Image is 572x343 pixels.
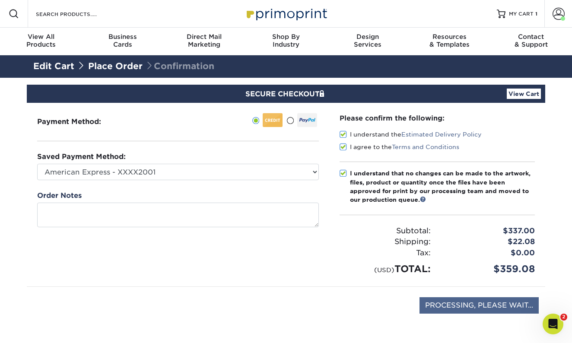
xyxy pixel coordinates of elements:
[490,28,572,55] a: Contact& Support
[163,33,245,41] span: Direct Mail
[327,33,409,48] div: Services
[507,89,541,99] a: View Cart
[33,61,74,71] a: Edit Cart
[490,33,572,48] div: & Support
[163,33,245,48] div: Marketing
[37,118,122,126] h3: Payment Method:
[374,266,394,273] small: (USD)
[2,317,73,340] iframe: Google Customer Reviews
[535,11,537,17] span: 1
[437,236,541,248] div: $22.08
[327,33,409,41] span: Design
[340,130,482,139] label: I understand the
[333,262,437,276] div: TOTAL:
[409,33,490,48] div: & Templates
[245,28,327,55] a: Shop ByIndustry
[437,248,541,259] div: $0.00
[82,33,163,41] span: Business
[560,314,567,321] span: 2
[327,28,409,55] a: DesignServices
[543,314,563,334] iframe: Intercom live chat
[409,33,490,41] span: Resources
[243,4,329,23] img: Primoprint
[333,248,437,259] div: Tax:
[401,131,482,138] a: Estimated Delivery Policy
[490,33,572,41] span: Contact
[245,33,327,48] div: Industry
[35,9,119,19] input: SEARCH PRODUCTS.....
[88,61,143,71] a: Place Order
[340,143,459,151] label: I agree to the
[33,297,76,323] img: DigiCert Secured Site Seal
[37,152,126,162] label: Saved Payment Method:
[82,33,163,48] div: Cards
[82,28,163,55] a: BusinessCards
[437,262,541,276] div: $359.08
[509,10,534,18] span: MY CART
[409,28,490,55] a: Resources& Templates
[333,225,437,237] div: Subtotal:
[340,113,535,123] div: Please confirm the following:
[163,28,245,55] a: Direct MailMarketing
[245,90,327,98] span: SECURE CHECKOUT
[392,143,459,150] a: Terms and Conditions
[145,61,214,71] span: Confirmation
[350,169,535,204] div: I understand that no changes can be made to the artwork, files, product or quantity once the file...
[245,33,327,41] span: Shop By
[37,191,82,201] label: Order Notes
[333,236,437,248] div: Shipping:
[419,297,539,314] input: PROCESSING, PLEASE WAIT...
[437,225,541,237] div: $337.00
